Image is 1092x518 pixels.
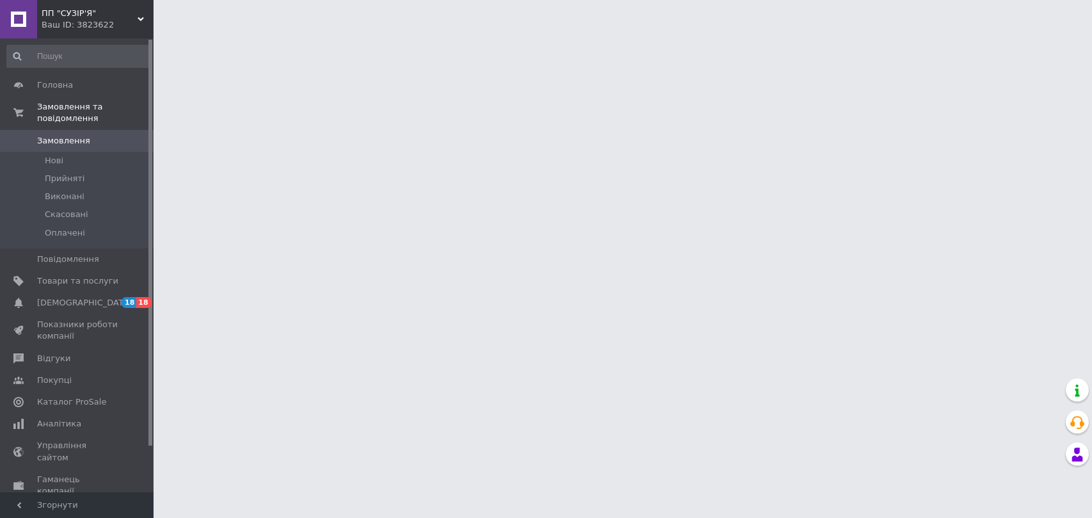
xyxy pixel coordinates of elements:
span: Головна [37,79,73,91]
span: Каталог ProSale [37,396,106,408]
span: Нові [45,155,63,166]
span: Замовлення [37,135,90,147]
span: Оплачені [45,227,85,239]
span: Відгуки [37,353,70,364]
input: Пошук [6,45,151,68]
span: Виконані [45,191,84,202]
span: Гаманець компанії [37,474,118,497]
span: Товари та послуги [37,275,118,287]
span: 18 [136,297,151,308]
span: Управління сайтом [37,440,118,463]
span: Показники роботи компанії [37,319,118,342]
span: ПП "СУЗІР'Я" [42,8,138,19]
span: Замовлення та повідомлення [37,101,154,124]
span: [DEMOGRAPHIC_DATA] [37,297,132,309]
span: Покупці [37,375,72,386]
span: Аналітика [37,418,81,430]
div: Ваш ID: 3823622 [42,19,154,31]
span: Повідомлення [37,254,99,265]
span: Скасовані [45,209,88,220]
span: 18 [122,297,136,308]
span: Прийняті [45,173,84,184]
